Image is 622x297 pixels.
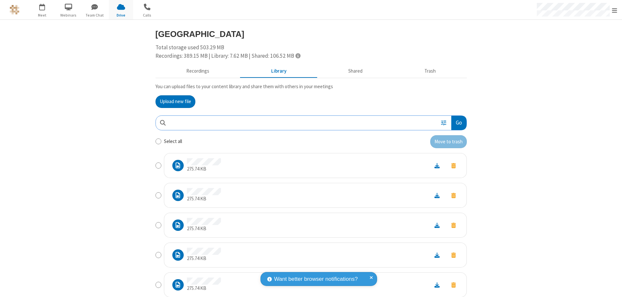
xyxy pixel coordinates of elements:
[155,43,467,60] div: Total storage used 503.29 MB
[445,221,462,230] button: Move to trash
[164,138,182,145] label: Select all
[83,12,107,18] span: Team Chat
[187,285,221,292] p: 275.74 KB
[430,135,467,148] button: Move to trash
[155,83,467,90] p: You can upload files to your content library and share them with others in your meetings
[429,162,445,169] a: Download file
[155,65,240,77] button: Recorded meetings
[445,161,462,170] button: Move to trash
[295,53,300,58] span: Totals displayed include files that have been moved to the trash.
[394,65,467,77] button: Trash
[429,251,445,259] a: Download file
[451,116,466,130] button: Go
[274,275,358,283] span: Want better browser notifications?
[445,280,462,289] button: Move to trash
[10,5,19,15] img: QA Selenium DO NOT DELETE OR CHANGE
[135,12,159,18] span: Calls
[187,195,221,203] p: 275.74 KB
[429,221,445,229] a: Download file
[240,65,317,77] button: Content library
[429,281,445,289] a: Download file
[155,52,467,60] div: Recordings: 389.15 MB | Library: 7.62 MB | Shared: 106.52 MB
[56,12,81,18] span: Webinars
[445,191,462,200] button: Move to trash
[317,65,394,77] button: Shared during meetings
[187,225,221,232] p: 275.74 KB
[109,12,133,18] span: Drive
[30,12,54,18] span: Meet
[187,165,221,173] p: 275.74 KB
[429,192,445,199] a: Download file
[155,30,467,39] h3: [GEOGRAPHIC_DATA]
[187,255,221,262] p: 275.74 KB
[445,251,462,259] button: Move to trash
[155,95,195,108] button: Upload new file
